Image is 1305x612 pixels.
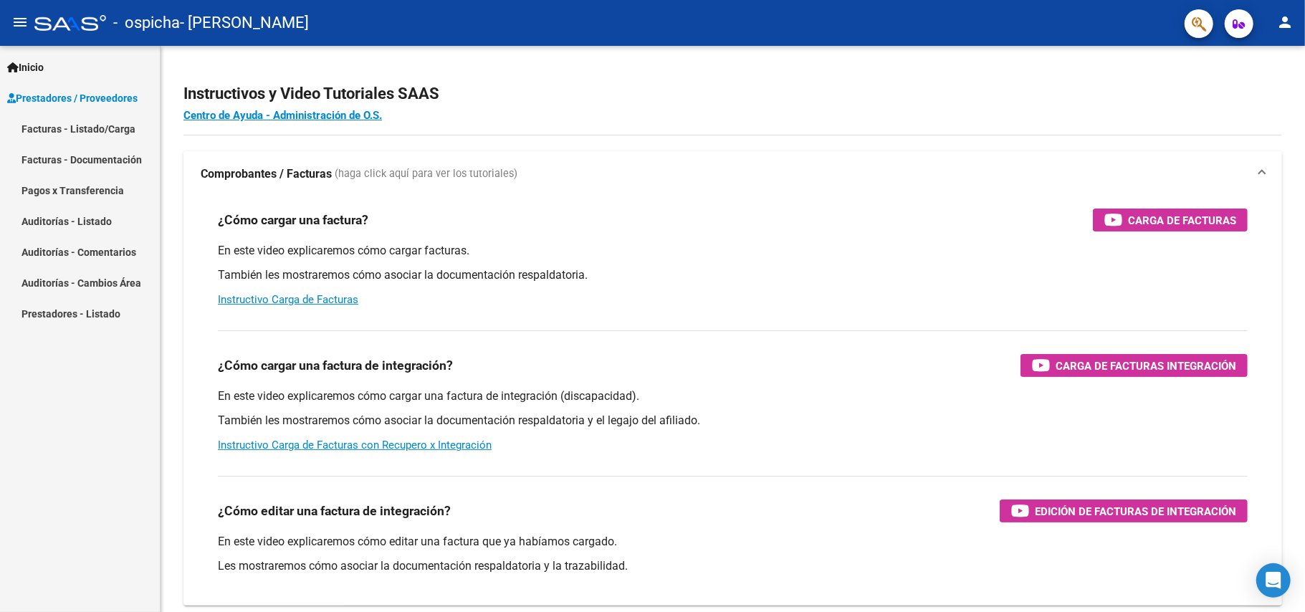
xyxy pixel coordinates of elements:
[183,80,1282,107] h2: Instructivos y Video Tutoriales SAAS
[1020,354,1248,377] button: Carga de Facturas Integración
[183,151,1282,197] mat-expansion-panel-header: Comprobantes / Facturas (haga click aquí para ver los tutoriales)
[218,413,1248,429] p: También les mostraremos cómo asociar la documentación respaldatoria y el legajo del afiliado.
[218,267,1248,283] p: También les mostraremos cómo asociar la documentación respaldatoria.
[218,355,453,376] h3: ¿Cómo cargar una factura de integración?
[7,90,138,106] span: Prestadores / Proveedores
[218,388,1248,404] p: En este video explicaremos cómo cargar una factura de integración (discapacidad).
[183,197,1282,606] div: Comprobantes / Facturas (haga click aquí para ver los tutoriales)
[218,293,358,306] a: Instructivo Carga de Facturas
[11,14,29,31] mat-icon: menu
[201,166,332,182] strong: Comprobantes / Facturas
[1256,563,1291,598] div: Open Intercom Messenger
[335,166,517,182] span: (haga click aquí para ver los tutoriales)
[218,534,1248,550] p: En este video explicaremos cómo editar una factura que ya habíamos cargado.
[1035,502,1236,520] span: Edición de Facturas de integración
[183,109,382,122] a: Centro de Ayuda - Administración de O.S.
[218,243,1248,259] p: En este video explicaremos cómo cargar facturas.
[180,7,309,39] span: - [PERSON_NAME]
[218,501,451,521] h3: ¿Cómo editar una factura de integración?
[218,439,492,451] a: Instructivo Carga de Facturas con Recupero x Integración
[1128,211,1236,229] span: Carga de Facturas
[1093,209,1248,231] button: Carga de Facturas
[1056,357,1236,375] span: Carga de Facturas Integración
[218,558,1248,574] p: Les mostraremos cómo asociar la documentación respaldatoria y la trazabilidad.
[1276,14,1294,31] mat-icon: person
[113,7,180,39] span: - ospicha
[7,59,44,75] span: Inicio
[218,210,368,230] h3: ¿Cómo cargar una factura?
[1000,499,1248,522] button: Edición de Facturas de integración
